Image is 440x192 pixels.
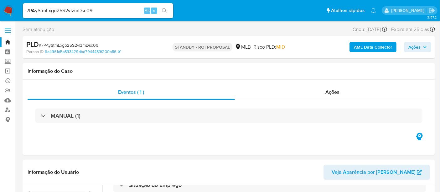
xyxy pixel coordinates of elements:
[332,165,415,180] span: Veja Aparência por [PERSON_NAME]
[331,7,365,14] span: Atalhos rápidos
[353,25,387,34] div: Criou: [DATE]
[51,112,80,119] h3: MANUAL (1)
[173,43,232,51] p: STANDBY - ROI PROPOSAL
[26,49,44,55] b: Person ID
[324,165,430,180] button: Veja Aparência por [PERSON_NAME]
[118,88,144,96] span: Eventos ( 1 )
[28,169,79,175] h1: Informação do Usuário
[23,7,173,15] input: Pesquise usuários ou casos...
[354,42,392,52] b: AML Data Collector
[349,42,396,52] button: AML Data Collector
[39,42,98,48] span: # 7PAyStmLxgo25S2vlzmDsc09
[408,42,421,52] span: Ações
[325,88,339,96] span: Ações
[129,182,182,189] h3: Situação do Emprego
[276,43,285,51] span: MID
[26,39,39,49] b: PLD
[158,6,171,15] button: search-icon
[371,8,376,13] a: Notificações
[429,7,435,14] a: Sair
[145,8,150,13] span: Alt
[23,26,54,33] span: Sem atribuição
[235,44,251,51] div: MLB
[28,68,430,74] h1: Informação do Caso
[253,44,285,51] span: Risco PLD:
[404,42,431,52] button: Ações
[35,109,422,123] div: MANUAL (1)
[45,49,121,55] a: 6a4961d5c893429dbd7944489f200b86
[388,25,390,34] span: -
[153,8,155,13] span: s
[391,8,427,13] p: erico.trevizan@mercadopago.com.br
[391,26,429,33] span: Expira em 25 dias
